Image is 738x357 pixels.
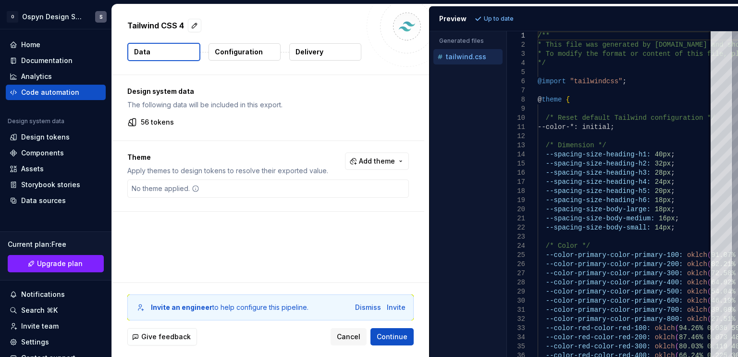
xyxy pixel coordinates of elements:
span: Give feedback [141,332,191,342]
div: 18 [507,187,525,196]
a: Code automation [6,85,106,100]
div: 19 [507,196,525,205]
span: ( [675,333,678,341]
span: /* Dimension */ [545,141,606,149]
span: --color-primary-color-primary-800: [545,315,683,323]
div: Home [21,40,40,50]
div: Preview [439,14,467,24]
span: ; [675,215,678,222]
b: Invite an engineer [151,303,212,311]
div: 8 [507,95,525,104]
div: 1 [507,31,525,40]
span: 0.119 [707,343,727,350]
button: Invite [387,303,406,312]
span: Cancel [337,332,360,342]
span: * To modify the format or content of this file, p [538,50,736,58]
div: 33 [507,324,525,333]
button: Dismiss [355,303,381,312]
span: ; [671,178,675,186]
div: Ospyn Design System [22,12,84,22]
span: ( [707,315,711,323]
button: Configuration [209,43,281,61]
span: Upgrade plan [37,259,83,268]
button: Search ⌘K [6,303,106,318]
div: Notifications [21,290,65,299]
button: Give feedback [127,328,197,345]
div: 27 [507,269,525,278]
span: oklch [687,251,707,259]
span: --spacing-size-body-medium: [545,215,654,222]
button: Continue [370,328,414,345]
span: --spacing-size-heading-h1: [545,151,650,158]
div: 10 [507,114,525,123]
span: theme [541,96,562,103]
div: 29 [507,287,525,296]
span: 0.073 [707,333,727,341]
div: Assets [21,164,44,174]
a: Invite team [6,319,106,334]
span: 40px [654,151,671,158]
a: Data sources [6,193,106,208]
span: --spacing-size-heading-h4: [545,178,650,186]
div: 13 [507,141,525,150]
div: 26 [507,260,525,269]
p: Data [134,47,150,57]
span: --color-primary-color-primary-300: [545,269,683,277]
span: ; [671,160,675,167]
span: oklch [687,269,707,277]
div: 23 [507,232,525,242]
span: ( [675,324,678,332]
div: 21 [507,214,525,223]
a: Home [6,37,106,52]
button: Add theme [345,153,409,170]
span: --color-primary-color-primary-200: [545,260,683,268]
a: Documentation [6,53,106,68]
div: to help configure this pipeline. [151,303,308,312]
span: /* Color */ [545,242,590,250]
div: 12 [507,132,525,141]
p: Generated files [439,37,497,45]
span: 24px [654,178,671,186]
span: 14px [654,224,671,231]
span: 80.03% [679,343,703,350]
span: @import [538,77,566,85]
span: oklch [687,306,707,314]
p: The following data will be included in this export. [127,100,409,110]
div: 9 [507,104,525,114]
div: 30 [507,296,525,306]
span: --color-primary-color-primary-400: [545,279,683,286]
span: ; [671,224,675,231]
span: @ [538,96,541,103]
p: Configuration [215,47,263,57]
div: Storybook stories [21,180,80,190]
div: 7 [507,86,525,95]
span: ; [671,187,675,195]
button: Notifications [6,287,106,302]
span: ; [622,77,626,85]
button: Cancel [331,328,367,345]
p: Apply themes to design tokens to resolve their exported value. [127,166,328,176]
span: Continue [377,332,407,342]
span: ( [707,279,711,286]
div: Analytics [21,72,52,81]
span: oklch [687,279,707,286]
span: 18px [654,205,671,213]
div: Current plan : Free [8,240,104,249]
span: --spacing-size-heading-h6: [545,196,650,204]
a: Analytics [6,69,106,84]
div: 34 [507,333,525,342]
span: 16px [659,215,675,222]
p: Design system data [127,87,409,96]
span: --color-red-color-red-300: [545,343,650,350]
span: ( [675,343,678,350]
span: --color-primary-color-primary-100: [545,251,683,259]
div: 14 [507,150,525,159]
a: Design tokens [6,129,106,145]
span: ( [707,288,711,295]
div: O [7,11,18,23]
span: --color-primary-color-primary-600: [545,297,683,305]
span: ; [671,169,675,177]
span: ; [671,151,675,158]
div: 32 [507,315,525,324]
